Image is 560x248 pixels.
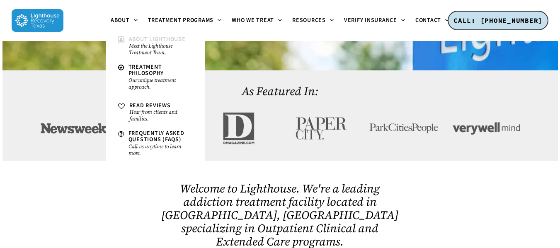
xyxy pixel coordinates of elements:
a: About LighthouseMeet the Lighthouse Treatment Team. [114,32,197,60]
span: Treatment Philosophy [128,63,164,77]
h2: Welcome to Lighthouse. We're a leading addiction treatment facility located in [GEOGRAPHIC_DATA],... [161,182,399,248]
a: CALL: [PHONE_NUMBER] [448,11,548,31]
small: Meet the Lighthouse Treatment Team. [129,43,193,56]
span: Treatment Programs [148,16,214,24]
span: Frequently Asked Questions (FAQs) [128,129,184,144]
small: Our unique treatment approach. [128,77,193,90]
img: Lighthouse Recovery Texas [12,9,63,32]
small: Call us anytime to learn more. [128,143,193,157]
span: About Lighthouse [129,35,186,43]
span: Contact [415,16,441,24]
a: Read ReviewsHear from clients and families. [114,99,197,126]
span: CALL: [PHONE_NUMBER] [453,16,543,24]
a: Treatment PhilosophyOur unique treatment approach. [114,60,197,94]
a: Frequently Asked Questions (FAQs)Call us anytime to learn more. [114,126,197,161]
a: Resources [287,17,339,24]
span: Verify Insurance [344,16,397,24]
a: Who We Treat [227,17,287,24]
a: About [106,17,143,24]
small: Hear from clients and families. [129,109,193,122]
a: As Featured In: [242,83,318,99]
span: Read Reviews [129,101,171,110]
a: Treatment Programs [143,17,227,24]
span: Resources [292,16,326,24]
span: Who We Treat [232,16,274,24]
span: About [111,16,130,24]
a: Verify Insurance [339,17,410,24]
a: Contact [410,17,454,24]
